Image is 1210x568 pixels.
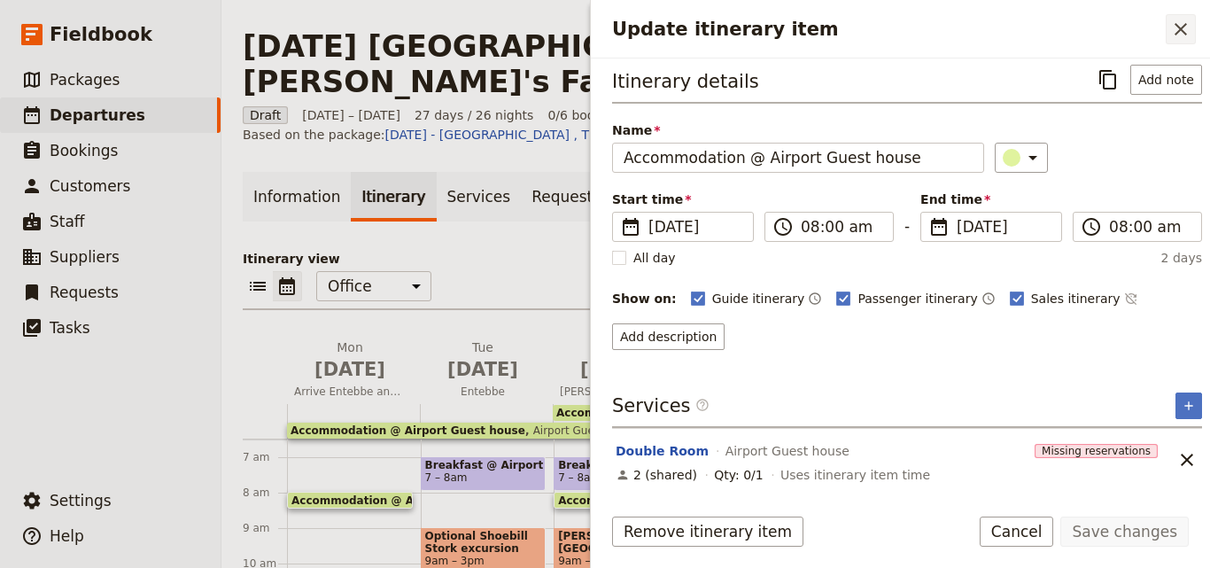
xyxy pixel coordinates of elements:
button: Time not shown on sales itinerary [1124,288,1138,309]
div: 7 am [243,450,287,464]
button: Unlink service [1172,445,1202,475]
a: Requests [521,172,611,222]
span: Accommodation @ Airport Guest house [291,424,525,437]
button: Remove itinerary item [612,517,803,547]
span: Staff [50,213,85,230]
span: 7 – 8am [558,471,601,484]
span: Optional Shoebill Stork excursion [425,530,542,555]
div: 8 am [243,486,287,500]
button: Save changes [1060,517,1189,547]
span: 0/6 booked [547,106,617,124]
div: Accommodation @ Airport Guest house [287,492,413,509]
button: Close drawer [1166,14,1196,44]
a: Information [243,172,351,222]
div: Qty: 0/1 [714,466,763,484]
h1: [DATE] [GEOGRAPHIC_DATA] , TNZ & ZNZ - [PERSON_NAME]'s Family Trip [243,28,1148,99]
span: Suppliers [50,248,120,266]
p: Itinerary view [243,250,1189,268]
button: Mon [DATE]Arrive Entebbe anytime [287,338,420,404]
span: Departures [50,106,145,124]
div: Accommodation @ Airport Guest house [554,492,660,509]
button: Add note [1130,65,1202,95]
span: [DATE] [294,356,406,383]
span: Start time [612,191,754,208]
span: ​ [620,216,641,237]
button: Time shown on guide itinerary [808,288,822,309]
button: Calendar view [273,271,302,301]
button: ​ [995,143,1048,173]
span: Airport Guest house [725,442,849,460]
button: Edit this service option [616,442,709,460]
span: Name [612,121,984,139]
div: Breakfast @ Airport Guest house7 – 8am [421,456,547,491]
span: Packages [50,71,120,89]
span: [DATE] [648,216,742,237]
span: End time [920,191,1062,208]
h2: Update itinerary item [612,16,1166,43]
span: - [904,215,910,242]
span: Entebbe [420,385,546,399]
div: ​ [1004,147,1043,168]
span: ​ [695,398,710,412]
input: ​ [801,216,882,237]
span: ​ [1081,216,1102,237]
button: Tue [DATE]Entebbe [420,338,553,404]
span: 2 days [1161,249,1202,267]
span: Airport Guest house [525,424,640,437]
span: Accommodation @ Airport Guest house [558,494,801,506]
h2: Tue [427,338,539,383]
span: 7 – 8am [425,471,468,484]
button: List view [243,271,273,301]
div: 9 am [243,521,287,535]
span: [DATE] – [DATE] [302,106,400,124]
span: 9am – 2pm [558,555,655,567]
span: Requests [50,284,119,301]
h3: Itinerary details [612,68,759,95]
span: Tasks [50,319,90,337]
span: [PERSON_NAME][GEOGRAPHIC_DATA] [558,530,655,555]
span: Settings [50,492,112,510]
h3: Services [612,393,710,419]
div: 2 (shared) [616,466,697,484]
span: Accommodation @ Airport Guest house [291,494,534,506]
div: Accommodation @ [GEOGRAPHIC_DATA][PERSON_NAME][GEOGRAPHIC_DATA][PERSON_NAME] [553,405,941,421]
span: Customers [50,177,130,195]
span: Draft [243,106,288,124]
button: Add service inclusion [1175,393,1202,419]
span: Breakfast @ Airport Guest house [558,459,675,471]
span: ​ [695,398,710,419]
span: Breakfast @ Airport Guest house [425,459,542,471]
span: Arrive Entebbe anytime [287,385,413,399]
span: ​ [928,216,950,237]
span: Bookings [50,142,118,160]
button: Time shown on passenger itinerary [981,288,996,309]
span: Help [50,527,84,545]
input: ​ [1109,216,1191,237]
span: [DATE] [957,216,1051,237]
a: [DATE] - [GEOGRAPHIC_DATA] , TNZ & ZNZ - [PERSON_NAME]'s Family Trip [385,128,846,142]
h2: Mon [294,338,406,383]
div: Accommodation @ Airport Guest houseAirport Guest house [287,423,675,439]
span: Missing reservations [1035,444,1158,458]
button: Add description [612,323,725,350]
div: Breakfast @ Airport Guest house7 – 8am [554,456,679,491]
input: Name [612,143,984,173]
a: Itinerary [351,172,436,222]
span: 9am – 3pm [425,555,542,567]
span: Passenger itinerary [857,290,977,307]
span: ​ [772,216,794,237]
span: 27 days / 26 nights [415,106,534,124]
span: Fieldbook [50,21,152,48]
span: Uses itinerary item time [780,466,930,484]
button: Copy itinerary item [1093,65,1123,95]
span: Based on the package: [243,126,846,144]
span: All day [633,249,676,267]
span: Guide itinerary [712,290,805,307]
div: Show on: [612,290,677,307]
span: [DATE] [427,356,539,383]
button: Cancel [980,517,1054,547]
span: Sales itinerary [1031,290,1121,307]
a: Services [437,172,522,222]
